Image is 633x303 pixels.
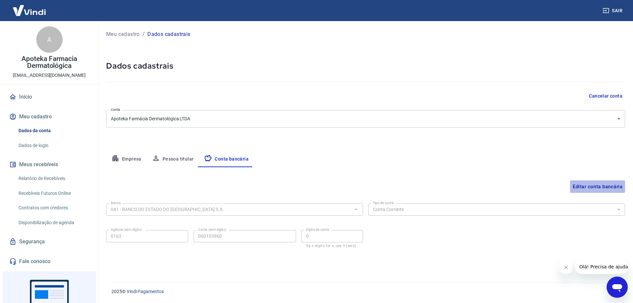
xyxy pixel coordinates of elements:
label: Conta [111,107,120,112]
iframe: Botão para abrir a janela de mensagens [607,277,628,298]
a: Contratos com credores [16,201,91,215]
label: Conta (sem dígito) [198,227,226,232]
label: Agência (sem dígito) [111,227,142,232]
a: Recebíveis Futuros Online [16,187,91,200]
button: Cancelar conta [586,90,625,102]
button: Empresa [106,151,147,167]
a: Início [8,90,91,104]
button: Pessoa titular [147,151,199,167]
p: 2025 © [111,288,617,295]
iframe: Mensagem da empresa [575,259,628,274]
img: Vindi [8,0,51,20]
button: Conta bancária [199,151,254,167]
label: Dígito da conta [306,227,329,232]
button: Meu cadastro [8,109,91,124]
button: Editar conta bancária [570,180,625,193]
a: Vindi Pagamentos [127,289,164,294]
div: A [36,26,63,53]
p: [EMAIL_ADDRESS][DOMAIN_NAME] [13,72,86,79]
a: Relatório de Recebíveis [16,172,91,185]
label: Tipo de conta [373,200,394,205]
p: Dados cadastrais [147,30,190,38]
p: Apoteka Farmacia Dermatológica [5,55,93,69]
p: / [142,30,145,38]
iframe: Fechar mensagem [559,261,573,274]
a: Dados da conta [16,124,91,137]
a: Meu cadastro [106,30,140,38]
label: Banco [111,200,121,205]
div: Apoteka Farmácia Dermatológica LTDA [106,110,625,128]
a: Dados de login [16,139,91,152]
button: Meus recebíveis [8,157,91,172]
a: Disponibilização de agenda [16,216,91,229]
p: Se o dígito for x, use 0 (zero) [306,244,358,248]
button: Sair [601,5,625,17]
span: Olá! Precisa de ajuda? [4,5,55,10]
a: Segurança [8,234,91,249]
a: Fale conosco [8,254,91,269]
h5: Dados cadastrais [106,61,625,71]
